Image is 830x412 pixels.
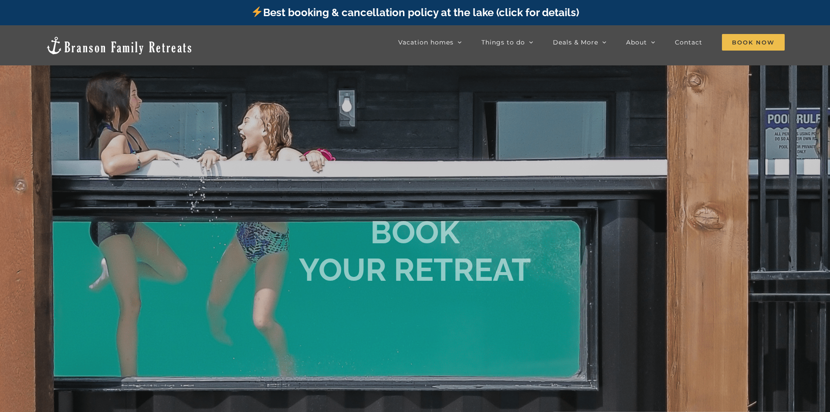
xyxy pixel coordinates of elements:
a: Contact [675,34,702,51]
a: Book Now [722,34,785,51]
a: Deals & More [553,34,606,51]
img: Branson Family Retreats Logo [45,36,193,55]
a: Vacation homes [398,34,462,51]
span: Contact [675,39,702,45]
b: BOOK YOUR RETREAT [299,214,531,288]
img: ⚡️ [252,7,262,17]
a: Things to do [481,34,533,51]
span: About [626,39,647,45]
a: Best booking & cancellation policy at the lake (click for details) [251,6,579,19]
nav: Main Menu [398,34,785,51]
span: Things to do [481,39,525,45]
span: Deals & More [553,39,598,45]
span: Vacation homes [398,39,454,45]
a: About [626,34,655,51]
